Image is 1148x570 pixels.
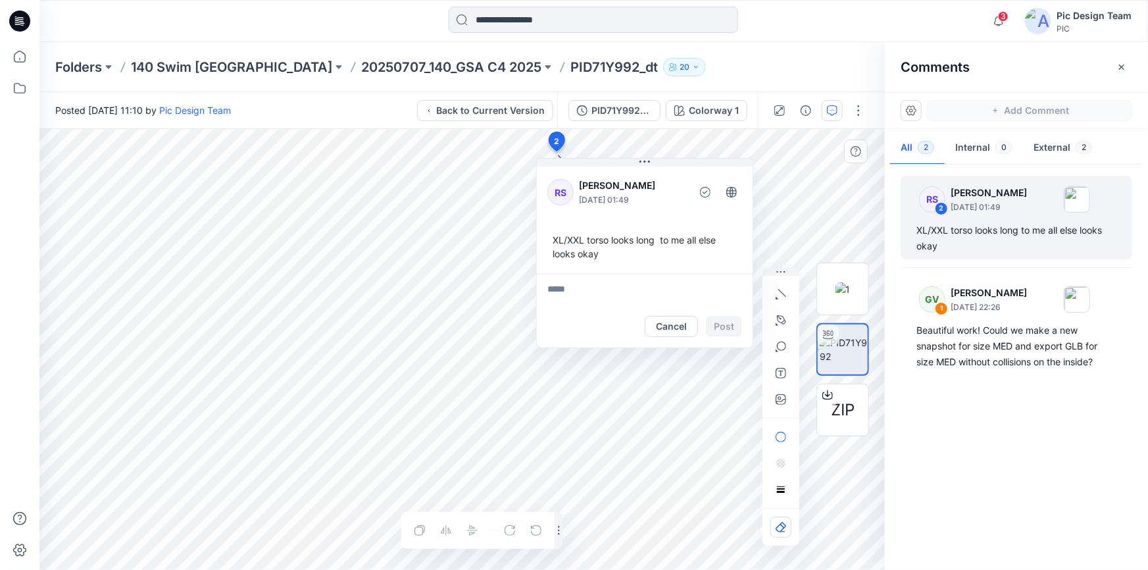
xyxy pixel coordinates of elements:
p: [PERSON_NAME] [951,285,1027,301]
div: XL/XXL torso looks long to me all else looks okay [547,228,742,266]
a: Pic Design Team [159,105,231,116]
p: [DATE] 01:49 [579,194,686,207]
button: PID71Y992_gsa [568,100,661,121]
img: PID71Y992 [820,336,868,363]
span: 2 [1076,141,1092,154]
span: Posted [DATE] 11:10 by [55,103,231,117]
div: Beautiful work! Could we make a new snapshot for size MED and export GLB for size MED without col... [916,323,1116,370]
a: 140 Swim [GEOGRAPHIC_DATA] [131,58,332,76]
p: 20 [680,60,689,74]
button: Details [795,100,816,121]
span: 2 [918,141,934,154]
div: XL/XXL torso looks long to me all else looks okay [916,222,1116,254]
button: Internal [945,132,1023,165]
p: PID71Y992_dt [570,58,658,76]
div: PIC [1057,24,1132,34]
p: [PERSON_NAME] [951,185,1027,201]
a: Folders [55,58,102,76]
div: 2 [935,202,948,215]
div: RS [919,186,945,213]
span: 2 [555,136,560,147]
p: [DATE] 01:49 [951,201,1027,214]
div: PID71Y992_gsa [591,103,652,118]
div: Colorway 1 [689,103,739,118]
div: GV [919,286,945,313]
h2: Comments [901,59,970,75]
button: Colorway 1 [666,100,747,121]
button: All [890,132,945,165]
div: Pic Design Team [1057,8,1132,24]
button: Back to Current Version [417,100,553,121]
a: 20250707_140_GSA C4 2025 [361,58,541,76]
span: ZIP [831,398,855,422]
p: [PERSON_NAME] [579,178,686,194]
span: 0 [995,141,1012,154]
img: avatar [1025,8,1051,34]
div: 1 [935,302,948,315]
button: 20 [663,58,706,76]
p: [DATE] 22:26 [951,301,1027,314]
img: 1 [836,282,851,296]
div: RS [547,179,574,205]
span: 3 [998,11,1009,22]
button: External [1023,132,1103,165]
button: Cancel [645,316,698,337]
button: Add Comment [927,100,1132,121]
